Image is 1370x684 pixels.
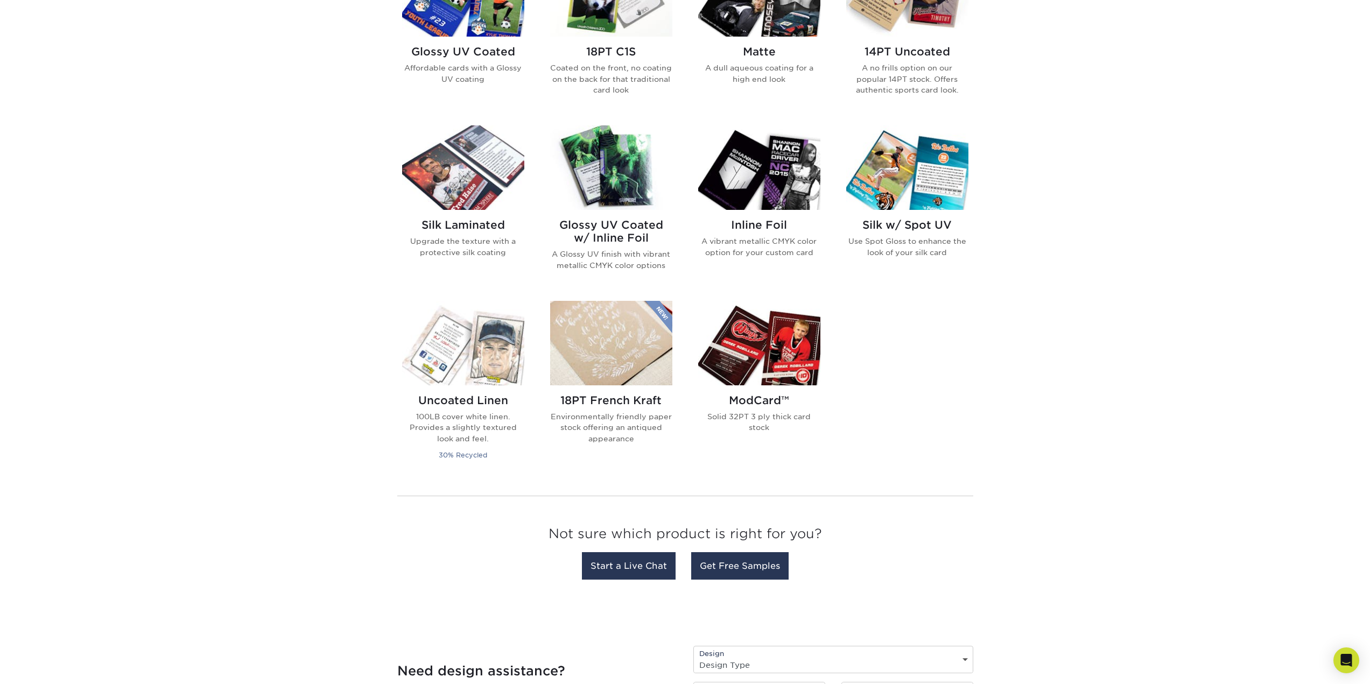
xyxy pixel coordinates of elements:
p: Environmentally friendly paper stock offering an antiqued appearance [550,411,672,444]
p: Upgrade the texture with a protective silk coating [402,236,524,258]
p: A dull aqueous coating for a high end look [698,62,820,84]
a: 18PT French Kraft Trading Cards 18PT French Kraft Environmentally friendly paper stock offering a... [550,301,672,474]
a: Get Free Samples [691,552,789,580]
h3: Not sure which product is right for you? [397,518,973,555]
img: Glossy UV Coated w/ Inline Foil Trading Cards [550,125,672,210]
p: A Glossy UV finish with vibrant metallic CMYK color options [550,249,672,271]
h2: 18PT French Kraft [550,394,672,407]
p: Affordable cards with a Glossy UV coating [402,62,524,84]
p: A vibrant metallic CMYK color option for your custom card [698,236,820,258]
a: Silk w/ Spot UV Trading Cards Silk w/ Spot UV Use Spot Gloss to enhance the look of your silk card [846,125,968,288]
img: New Product [645,301,672,333]
a: Silk Laminated Trading Cards Silk Laminated Upgrade the texture with a protective silk coating [402,125,524,288]
h2: Matte [698,45,820,58]
h2: Glossy UV Coated w/ Inline Foil [550,218,672,244]
a: ModCard™ Trading Cards ModCard™ Solid 32PT 3 ply thick card stock [698,301,820,474]
a: Start a Live Chat [582,552,676,580]
h2: Uncoated Linen [402,394,524,407]
a: Uncoated Linen Trading Cards Uncoated Linen 100LB cover white linen. Provides a slightly textured... [402,301,524,474]
h2: Silk w/ Spot UV [846,218,968,231]
img: Uncoated Linen Trading Cards [402,301,524,385]
h2: ModCard™ [698,394,820,407]
p: A no frills option on our popular 14PT stock. Offers authentic sports card look. [846,62,968,95]
img: ModCard™ Trading Cards [698,301,820,385]
h2: 14PT Uncoated [846,45,968,58]
div: Open Intercom Messenger [1333,647,1359,673]
h2: Inline Foil [698,218,820,231]
a: Glossy UV Coated w/ Inline Foil Trading Cards Glossy UV Coated w/ Inline Foil A Glossy UV finish ... [550,125,672,288]
a: Inline Foil Trading Cards Inline Foil A vibrant metallic CMYK color option for your custom card [698,125,820,288]
img: Silk w/ Spot UV Trading Cards [846,125,968,210]
small: 30% Recycled [439,451,487,459]
h2: 18PT C1S [550,45,672,58]
img: Inline Foil Trading Cards [698,125,820,210]
p: Solid 32PT 3 ply thick card stock [698,411,820,433]
h4: Need design assistance? [397,664,677,679]
p: 100LB cover white linen. Provides a slightly textured look and feel. [402,411,524,444]
p: Use Spot Gloss to enhance the look of your silk card [846,236,968,258]
img: Silk Laminated Trading Cards [402,125,524,210]
img: 18PT French Kraft Trading Cards [550,301,672,385]
h2: Silk Laminated [402,218,524,231]
h2: Glossy UV Coated [402,45,524,58]
p: Coated on the front, no coating on the back for that traditional card look [550,62,672,95]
